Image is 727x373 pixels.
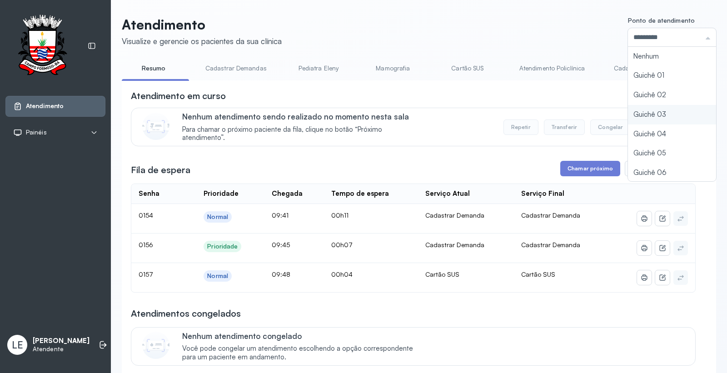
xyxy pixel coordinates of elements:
[331,211,349,219] span: 00h11
[272,211,289,219] span: 09:41
[590,119,631,135] button: Congelar
[207,272,228,280] div: Normal
[287,61,350,76] a: Pediatra Eleny
[436,61,499,76] a: Cartão SUS
[521,211,580,219] span: Cadastrar Demanda
[272,189,303,198] div: Chegada
[628,163,716,183] li: Guichê 06
[521,241,580,249] span: Cadastrar Demanda
[628,47,716,66] li: Nenhum
[207,213,228,221] div: Normal
[521,270,555,278] span: Cartão SUS
[26,129,47,136] span: Painéis
[182,331,423,341] p: Nenhum atendimento congelado
[139,189,159,198] div: Senha
[628,124,716,144] li: Guichê 04
[182,112,423,121] p: Nenhum atendimento sendo realizado no momento nesta sala
[139,211,153,219] span: 0154
[122,36,282,46] div: Visualize e gerencie os pacientes da sua clínica
[10,15,75,78] img: Logotipo do estabelecimento
[131,90,226,102] h3: Atendimento em curso
[131,164,190,176] h3: Fila de espera
[628,105,716,124] li: Guichê 03
[13,102,98,111] a: Atendimento
[628,144,716,163] li: Guichê 05
[122,61,185,76] a: Resumo
[331,241,353,249] span: 00h07
[33,337,90,345] p: [PERSON_NAME]
[628,66,716,85] li: Guichê 01
[142,332,169,359] img: Imagem de CalloutCard
[182,344,423,362] span: Você pode congelar um atendimento escolhendo a opção correspondente para um paciente em andamento.
[204,189,239,198] div: Prioridade
[510,61,594,76] a: Atendimento Policlínica
[503,119,538,135] button: Repetir
[331,189,389,198] div: Tempo de espera
[26,102,64,110] span: Atendimento
[625,161,692,176] button: Chamar prioridade
[628,85,716,105] li: Guichê 02
[425,189,470,198] div: Serviço Atual
[182,125,423,143] span: Para chamar o próximo paciente da fila, clique no botão “Próximo atendimento”.
[628,16,695,24] span: Ponto de atendimento
[142,113,169,140] img: Imagem de CalloutCard
[560,161,620,176] button: Chamar próximo
[272,241,290,249] span: 09:45
[544,119,585,135] button: Transferir
[139,241,153,249] span: 0156
[425,270,507,279] div: Cartão SUS
[33,345,90,353] p: Atendente
[196,61,276,76] a: Cadastrar Demandas
[139,270,153,278] span: 0157
[361,61,425,76] a: Mamografia
[122,16,282,33] p: Atendimento
[207,243,238,250] div: Prioridade
[605,61,681,76] a: Cadastrar Demanda
[331,270,353,278] span: 00h04
[425,241,507,249] div: Cadastrar Demanda
[425,211,507,219] div: Cadastrar Demanda
[131,307,241,320] h3: Atendimentos congelados
[521,189,564,198] div: Serviço Final
[272,270,290,278] span: 09:48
